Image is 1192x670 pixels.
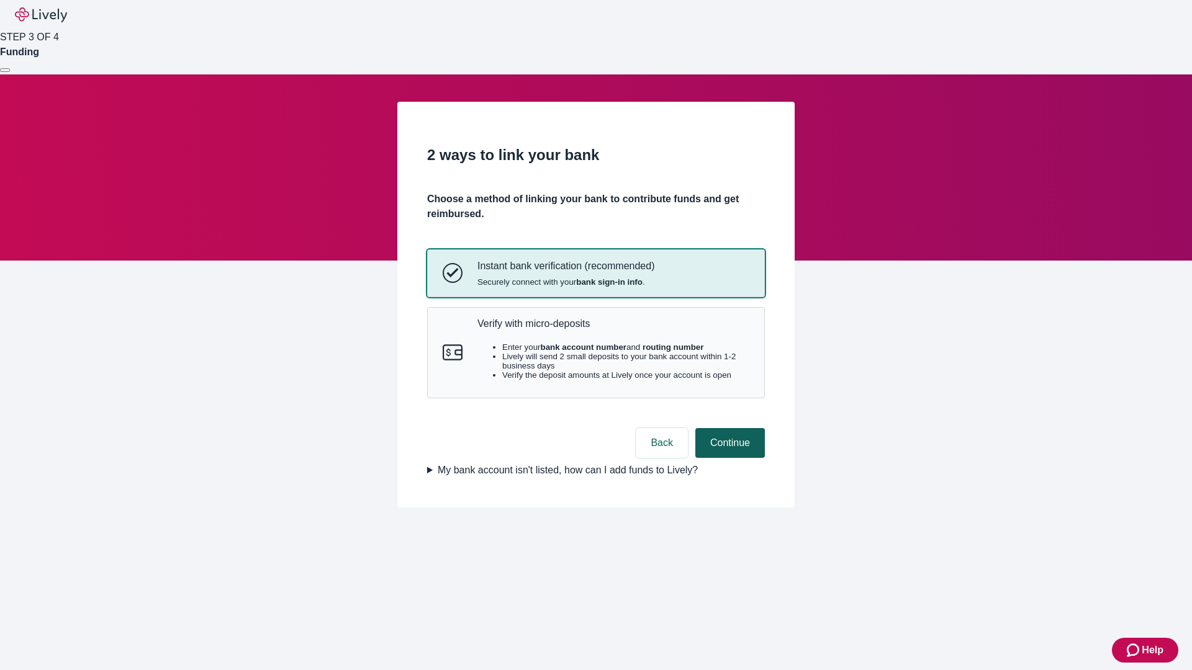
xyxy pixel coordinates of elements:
strong: bank account number [541,342,627,352]
p: Verify with micro-deposits [477,318,749,329]
img: Lively [15,7,67,22]
span: Help [1142,643,1163,658]
h2: 2 ways to link your bank [427,144,765,166]
h4: Choose a method of linking your bank to contribute funds and get reimbursed. [427,192,765,221]
p: Instant bank verification (recommended) [477,260,654,272]
li: Lively will send 2 small deposits to your bank account within 1-2 business days [502,352,749,370]
button: Instant bank verificationInstant bank verification (recommended)Securely connect with yourbank si... [428,250,764,296]
strong: bank sign-in info [576,277,643,287]
strong: routing number [643,342,703,352]
svg: Instant bank verification [443,263,463,283]
svg: Zendesk support icon [1127,643,1142,658]
li: Verify the deposit amounts at Lively once your account is open [502,370,749,380]
button: Zendesk support iconHelp [1112,638,1178,663]
button: Micro-depositsVerify with micro-depositsEnter yourbank account numberand routing numberLively wil... [428,308,764,398]
li: Enter your and [502,342,749,352]
button: Back [636,428,688,458]
button: Continue [695,428,765,458]
summary: My bank account isn't listed, how can I add funds to Lively? [427,463,765,478]
span: Securely connect with your . [477,277,654,287]
svg: Micro-deposits [443,342,463,362]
